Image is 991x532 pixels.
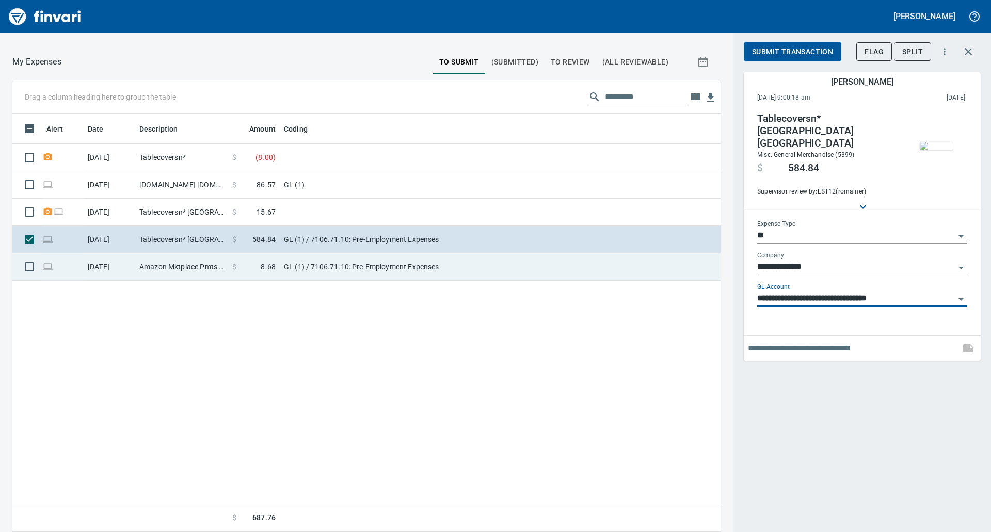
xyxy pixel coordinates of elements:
[135,226,228,253] td: Tablecoversn* [GEOGRAPHIC_DATA] [GEOGRAPHIC_DATA]
[257,180,276,190] span: 86.57
[602,56,668,69] span: (All Reviewable)
[954,229,968,244] button: Open
[135,144,228,171] td: Tablecoversn*
[261,262,276,272] span: 8.68
[84,253,135,281] td: [DATE]
[551,56,590,69] span: To Review
[232,512,236,523] span: $
[12,56,61,68] nav: breadcrumb
[139,123,178,135] span: Description
[933,40,956,63] button: More
[956,336,981,361] span: This records your note into the expense
[139,123,191,135] span: Description
[902,45,923,58] span: Split
[757,253,784,259] label: Company
[856,42,892,61] button: Flag
[956,39,981,64] button: Close transaction
[954,261,968,275] button: Open
[891,8,958,24] button: [PERSON_NAME]
[88,123,117,135] span: Date
[954,292,968,307] button: Open
[46,123,63,135] span: Alert
[893,11,955,22] h5: [PERSON_NAME]
[284,123,308,135] span: Coding
[757,93,878,103] span: [DATE] 9:00:18 am
[757,151,854,158] span: Misc. General Merchandise (5399)
[232,180,236,190] span: $
[280,226,538,253] td: GL (1) / 7106.71.10: Pre-Employment Expenses
[284,123,321,135] span: Coding
[236,123,276,135] span: Amount
[757,221,795,228] label: Expense Type
[12,56,61,68] p: My Expenses
[84,171,135,199] td: [DATE]
[752,45,833,58] span: Submit Transaction
[744,42,841,61] button: Submit Transaction
[865,45,884,58] span: Flag
[42,208,53,215] span: Receipt Required
[84,144,135,171] td: [DATE]
[232,207,236,217] span: $
[88,123,104,135] span: Date
[232,234,236,245] span: $
[920,142,953,150] img: receipts%2Ftapani%2F2025-10-06%2FfwPF4OgXw0XVJRvOwhnyyi25FmH3__fhBVCRzsQEK0I95vUfjs_body.jpg
[42,181,53,188] span: Online transaction
[280,171,538,199] td: GL (1)
[84,226,135,253] td: [DATE]
[757,187,898,197] span: Supervisor review by: EST12 (romainer)
[894,42,931,61] button: Split
[757,112,898,150] h4: Tablecoversn* [GEOGRAPHIC_DATA] [GEOGRAPHIC_DATA]
[831,76,893,87] h5: [PERSON_NAME]
[46,123,76,135] span: Alert
[53,208,64,215] span: Online transaction
[135,253,228,281] td: Amazon Mktplace Pmts [DOMAIN_NAME][URL] WA
[42,236,53,243] span: Online transaction
[257,207,276,217] span: 15.67
[252,512,276,523] span: 687.76
[232,152,236,163] span: $
[878,93,965,103] span: This charge was settled by the merchant and appears on the 2025/10/04 statement.
[6,4,84,29] img: Finvari
[439,56,479,69] span: To Submit
[703,90,718,105] button: Download table
[232,262,236,272] span: $
[252,234,276,245] span: 584.84
[757,284,790,291] label: GL Account
[25,92,176,102] p: Drag a column heading here to group the table
[135,199,228,226] td: Tablecoversn* [GEOGRAPHIC_DATA] [GEOGRAPHIC_DATA]
[255,152,276,163] span: ( 8.00 )
[135,171,228,199] td: [DOMAIN_NAME] [DOMAIN_NAME][URL] WA
[757,162,763,174] span: $
[491,56,538,69] span: (Submitted)
[249,123,276,135] span: Amount
[788,162,819,174] span: 584.84
[84,199,135,226] td: [DATE]
[42,263,53,270] span: Online transaction
[42,154,53,160] span: Receipt Required
[280,253,538,281] td: GL (1) / 7106.71.10: Pre-Employment Expenses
